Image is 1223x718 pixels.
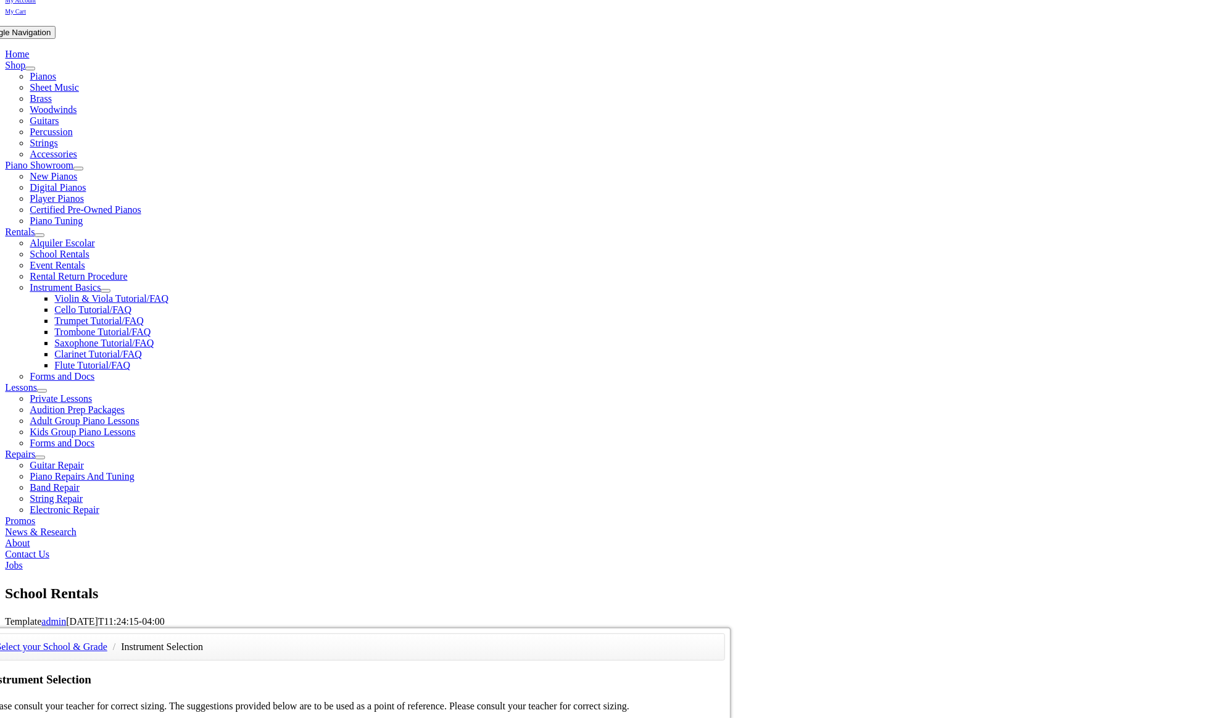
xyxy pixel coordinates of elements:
[30,138,57,148] span: Strings
[30,493,83,504] a: String Repair
[35,456,45,459] button: Open submenu of Repairs
[30,404,125,415] a: Audition Prep Packages
[5,527,77,537] a: News & Research
[30,471,134,482] a: Piano Repairs And Tuning
[5,382,37,393] a: Lessons
[35,233,44,237] button: Open submenu of Rentals
[5,160,73,170] a: Piano Showroom
[30,82,79,93] a: Sheet Music
[30,427,135,437] a: Kids Group Piano Lessons
[73,167,83,170] button: Open submenu of Piano Showroom
[30,171,77,182] a: New Pianos
[30,393,92,404] a: Private Lessons
[30,460,84,470] a: Guitar Repair
[5,49,29,59] a: Home
[5,560,22,570] a: Jobs
[5,538,30,548] a: About
[5,227,35,237] a: Rentals
[54,338,154,348] a: Saxophone Tutorial/FAQ
[54,349,142,359] a: Clarinet Tutorial/FAQ
[25,67,35,70] button: Open submenu of Shop
[5,8,26,15] span: My Cart
[37,389,47,393] button: Open submenu of Lessons
[30,127,72,137] a: Percussion
[30,238,94,248] a: Alquiler Escolar
[5,449,35,459] a: Repairs
[54,315,143,326] a: Trumpet Tutorial/FAQ
[5,549,49,559] a: Contact Us
[30,271,127,282] a: Rental Return Procedure
[30,104,77,115] a: Woodwinds
[30,249,89,259] a: School Rentals
[30,504,99,515] a: Electronic Repair
[30,371,94,382] a: Forms and Docs
[5,616,41,627] span: Template
[54,293,168,304] a: Violin & Viola Tutorial/FAQ
[30,71,56,81] a: Pianos
[30,260,85,270] a: Event Rentals
[30,115,59,126] a: Guitars
[30,193,84,204] a: Player Pianos
[30,215,83,226] a: Piano Tuning
[30,415,139,426] a: Adult Group Piano Lessons
[54,360,130,370] a: Flute Tutorial/FAQ
[30,93,52,104] a: Brass
[101,289,110,293] button: Open submenu of Instrument Basics
[30,438,94,448] a: Forms and Docs
[30,282,101,293] a: Instrument Basics
[5,516,35,526] a: Promos
[54,327,151,337] a: Trombone Tutorial/FAQ
[30,149,77,159] a: Accessories
[54,304,131,315] a: Cello Tutorial/FAQ
[5,60,25,70] a: Shop
[5,5,26,15] a: My Cart
[66,616,164,627] span: [DATE]T11:24:15-04:00
[30,482,79,493] a: Band Repair
[110,641,118,652] span: /
[30,182,86,193] a: Digital Pianos
[30,204,141,215] a: Certified Pre-Owned Pianos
